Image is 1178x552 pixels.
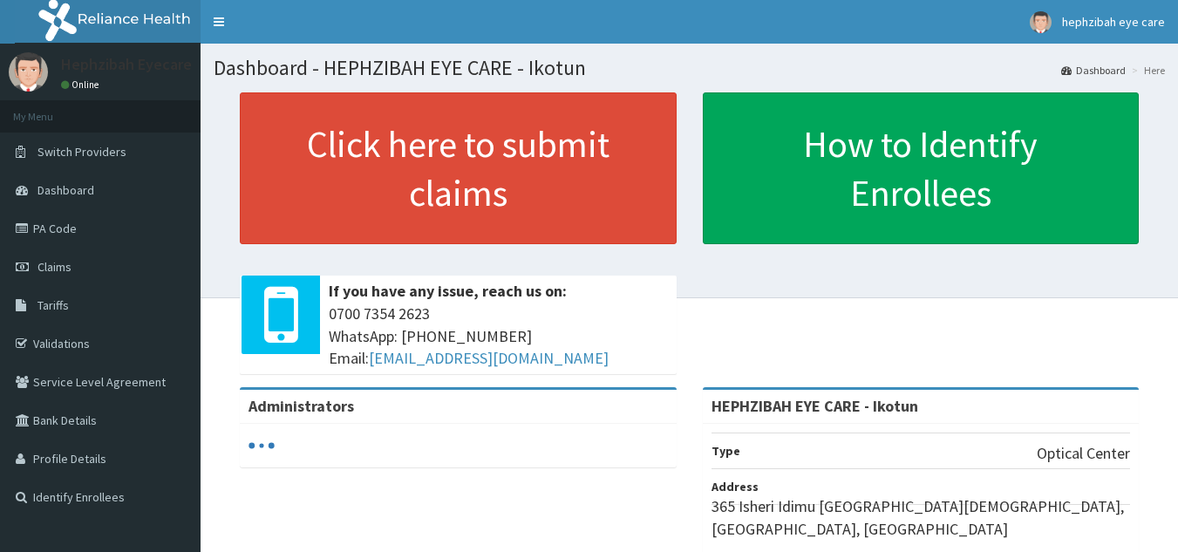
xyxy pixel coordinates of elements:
[249,433,275,459] svg: audio-loading
[329,303,668,370] span: 0700 7354 2623 WhatsApp: [PHONE_NUMBER] Email:
[1037,442,1130,465] p: Optical Center
[1061,63,1126,78] a: Dashboard
[1127,63,1165,78] li: Here
[1062,14,1165,30] span: hephzibah eye care
[329,281,567,301] b: If you have any issue, reach us on:
[37,182,94,198] span: Dashboard
[9,52,48,92] img: User Image
[37,259,71,275] span: Claims
[61,78,103,91] a: Online
[214,57,1165,79] h1: Dashboard - HEPHZIBAH EYE CARE - Ikotun
[712,443,740,459] b: Type
[61,57,192,72] p: Hephzibah Eyecare
[37,297,69,313] span: Tariffs
[249,396,354,416] b: Administrators
[712,479,759,494] b: Address
[712,495,1131,540] p: 365 Isheri Idimu [GEOGRAPHIC_DATA][DEMOGRAPHIC_DATA], [GEOGRAPHIC_DATA], [GEOGRAPHIC_DATA]
[1030,11,1052,33] img: User Image
[369,348,609,368] a: [EMAIL_ADDRESS][DOMAIN_NAME]
[37,144,126,160] span: Switch Providers
[240,92,677,244] a: Click here to submit claims
[703,92,1140,244] a: How to Identify Enrollees
[712,396,918,416] strong: HEPHZIBAH EYE CARE - Ikotun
